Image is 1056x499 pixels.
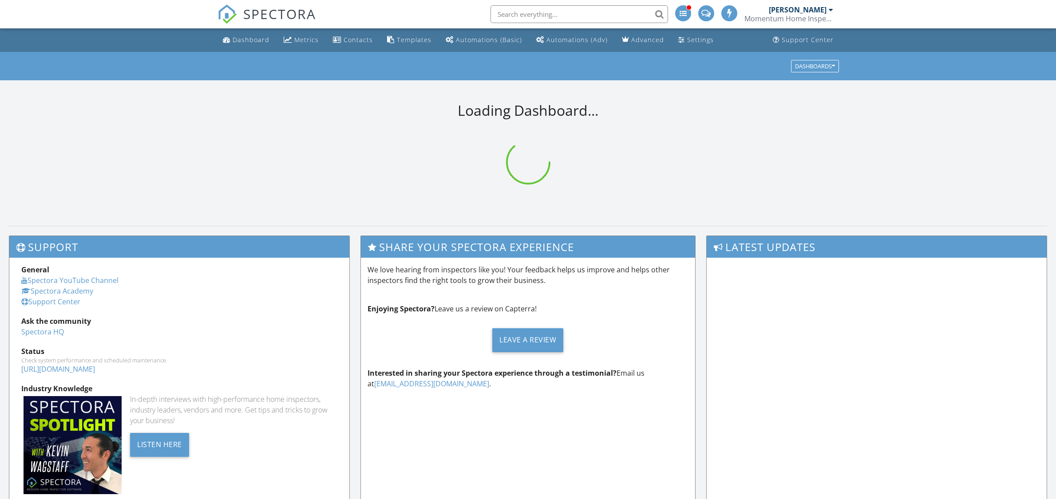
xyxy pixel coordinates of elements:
a: Dashboard [219,32,273,48]
strong: Interested in sharing your Spectora experience through a testimonial? [368,368,617,378]
div: [PERSON_NAME] [769,5,827,14]
a: Automations (Advanced) [533,32,611,48]
a: Advanced [618,32,668,48]
a: [URL][DOMAIN_NAME] [21,364,95,374]
div: Check system performance and scheduled maintenance. [21,357,337,364]
div: Leave a Review [492,328,563,352]
a: Leave a Review [368,321,689,359]
div: Contacts [344,35,373,44]
div: Industry Knowledge [21,383,337,394]
a: Spectora YouTube Channel [21,275,119,285]
div: Dashboard [233,35,269,44]
p: Email us at . [368,368,689,389]
h3: Latest Updates [707,236,1047,258]
a: [EMAIL_ADDRESS][DOMAIN_NAME] [374,379,489,389]
strong: General [21,265,49,275]
a: Support Center [21,297,80,306]
a: Listen Here [130,439,189,449]
h3: Support [9,236,349,258]
img: The Best Home Inspection Software - Spectora [218,4,237,24]
div: Ask the community [21,316,337,326]
h3: Share Your Spectora Experience [361,236,696,258]
div: In-depth interviews with high-performance home inspectors, industry leaders, vendors and more. Ge... [130,394,337,426]
a: Spectora HQ [21,327,64,337]
button: Dashboards [791,60,839,72]
p: We love hearing from inspectors like you! Your feedback helps us improve and helps other inspecto... [368,264,689,286]
div: Automations (Basic) [456,35,522,44]
a: Automations (Basic) [442,32,526,48]
div: Advanced [631,35,664,44]
a: Contacts [329,32,376,48]
a: Metrics [280,32,322,48]
div: Momentum Home Inspections [744,14,833,23]
a: Templates [384,32,435,48]
p: Leave us a review on Capterra! [368,303,689,314]
div: Settings [687,35,714,44]
div: Templates [397,35,431,44]
a: Support Center [769,32,837,48]
div: Listen Here [130,433,189,457]
div: Status [21,346,337,357]
a: SPECTORA [218,12,316,31]
div: Automations (Adv) [546,35,608,44]
strong: Enjoying Spectora? [368,304,435,314]
div: Support Center [782,35,834,44]
input: Search everything... [490,5,668,23]
a: Spectora Academy [21,286,93,296]
a: Settings [675,32,717,48]
span: SPECTORA [243,4,316,23]
div: Metrics [294,35,319,44]
img: Spectoraspolightmain [24,396,122,494]
div: Dashboards [795,63,835,69]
